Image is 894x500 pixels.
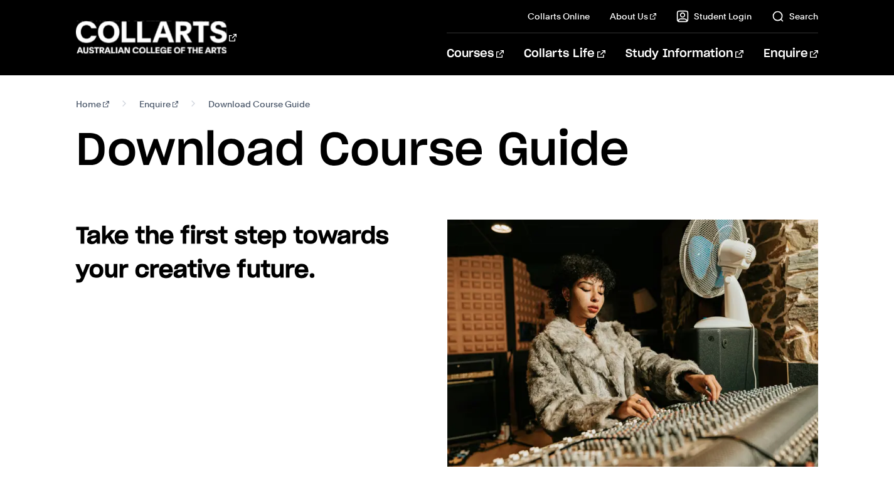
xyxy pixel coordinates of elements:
[208,95,310,113] span: Download Course Guide
[447,33,504,75] a: Courses
[139,95,179,113] a: Enquire
[76,19,237,55] div: Go to homepage
[76,225,389,282] strong: Take the first step towards your creative future.
[625,33,743,75] a: Study Information
[676,10,752,23] a: Student Login
[772,10,818,23] a: Search
[524,33,605,75] a: Collarts Life
[76,95,109,113] a: Home
[610,10,656,23] a: About Us
[764,33,818,75] a: Enquire
[528,10,590,23] a: Collarts Online
[76,123,818,179] h1: Download Course Guide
